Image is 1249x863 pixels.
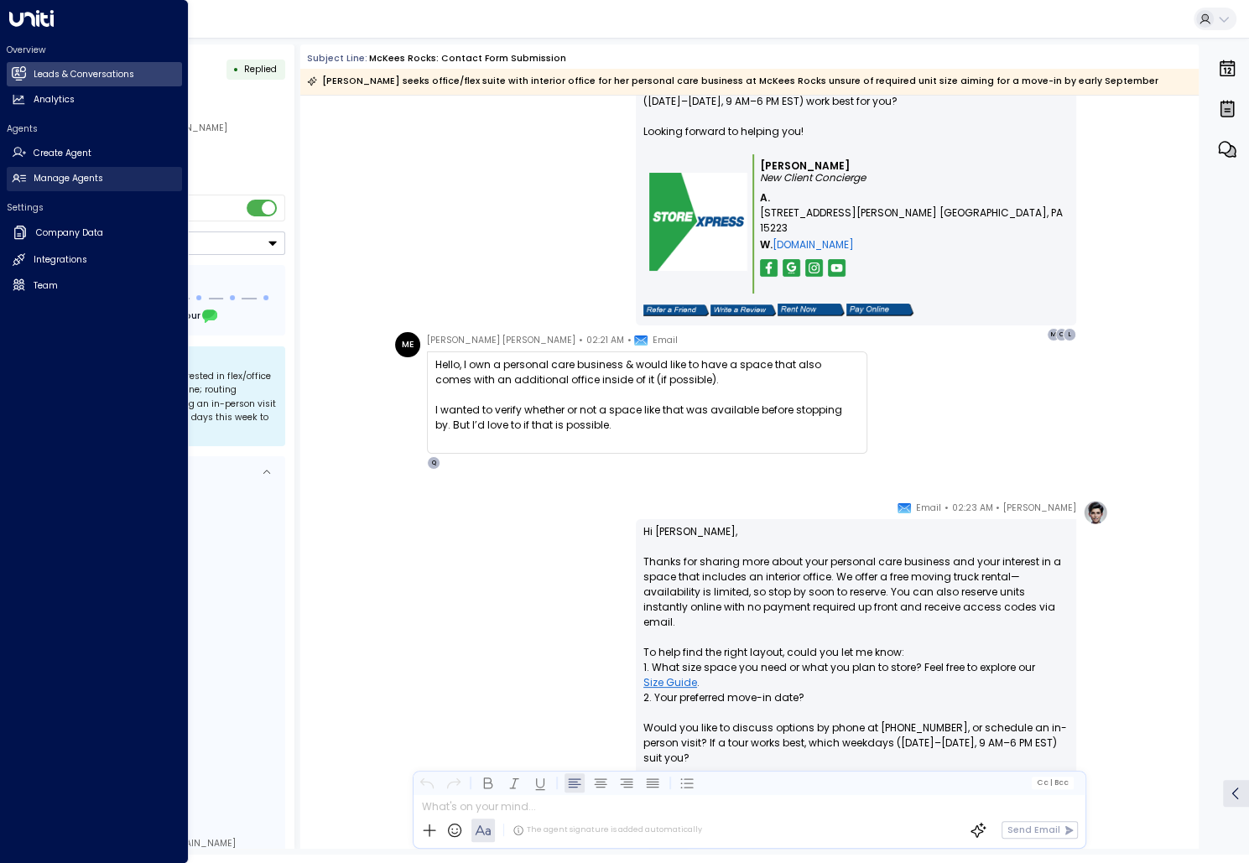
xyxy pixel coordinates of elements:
[1003,500,1076,517] span: [PERSON_NAME]
[34,253,87,267] h2: Integrations
[513,824,702,836] div: The agent signature is added automatically
[7,220,182,247] a: Company Data
[916,500,941,517] span: Email
[643,675,697,690] a: Size Guide
[627,332,631,349] span: •
[846,304,913,316] img: storexpress_pay.png
[34,279,58,293] h2: Team
[7,201,182,214] h2: Settings
[34,68,134,81] h2: Leads & Conversations
[760,205,1063,236] span: [STREET_ADDRESS][PERSON_NAME] [GEOGRAPHIC_DATA], PA 15223
[444,772,464,793] button: Redo
[579,332,583,349] span: •
[7,44,182,56] h2: Overview
[586,332,624,349] span: 02:21 AM
[244,63,277,75] span: Replied
[7,167,182,191] a: Manage Agents
[233,58,239,81] div: •
[760,237,773,252] span: W.
[307,73,1158,90] div: [PERSON_NAME] seeks office/flex suite with interior office for her personal care business at McKe...
[7,122,182,135] h2: Agents
[307,52,367,65] span: Subject Line:
[710,304,776,316] img: storexpress_write.png
[435,403,859,433] div: I wanted to verify whether or not a space like that was available before stopping by. But I’d lov...
[7,248,182,273] a: Integrations
[643,304,709,316] img: storexpress_refer.png
[653,332,678,349] span: Email
[1063,328,1076,341] div: L
[34,93,75,107] h2: Analytics
[7,141,182,165] a: Create Agent
[1055,328,1069,341] div: C
[760,170,866,185] i: New Client Concierge
[649,173,747,271] img: storexpress_logo.png
[828,259,846,277] img: storexpress_yt.png
[395,332,420,357] div: ME
[1050,778,1053,787] span: |
[427,332,575,349] span: [PERSON_NAME] [PERSON_NAME]
[773,237,854,252] a: [DOMAIN_NAME]
[760,159,850,173] b: [PERSON_NAME]
[951,500,992,517] span: 02:23 AM
[760,190,770,205] span: A.
[418,772,438,793] button: Undo
[427,456,440,470] div: Q
[34,172,103,185] h2: Manage Agents
[34,147,91,160] h2: Create Agent
[1083,500,1108,525] img: profile-logo.png
[1047,328,1060,341] div: M
[996,500,1000,517] span: •
[435,357,859,448] div: Hello, I own a personal care business & would like to have a space that also comes with an additi...
[7,62,182,86] a: Leads & Conversations
[369,52,566,65] div: McKees Rocks: Contact Form Submission
[760,259,778,277] img: storexpres_fb.png
[945,500,949,517] span: •
[1037,778,1069,787] span: Cc Bcc
[643,524,1069,811] p: Hi [PERSON_NAME], Thanks for sharing more about your personal care business and your interest in ...
[36,226,103,240] h2: Company Data
[7,88,182,112] a: Analytics
[778,304,845,316] img: storexpress_rent.png
[7,273,182,298] a: Team
[783,259,800,277] img: storexpress_google.png
[1032,777,1074,788] button: Cc|Bcc
[805,259,823,277] img: storexpress_insta.png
